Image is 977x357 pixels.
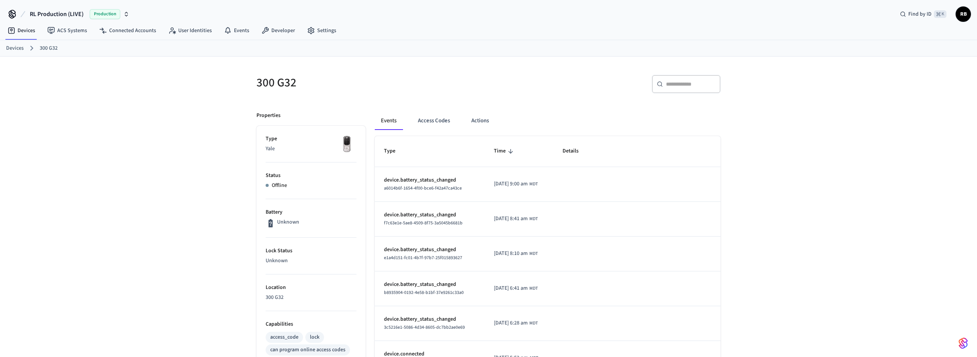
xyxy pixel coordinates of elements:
[908,10,932,18] span: Find by ID
[529,285,538,292] span: MDT
[384,185,462,191] span: a6014b6f-1654-4f00-bce6-f42a47ca43ce
[384,211,476,219] p: device.battery_status_changed
[266,145,356,153] p: Yale
[494,319,538,327] div: America/Denver
[255,24,301,37] a: Developer
[529,250,538,257] span: MDT
[266,247,356,255] p: Lock Status
[494,180,538,188] div: America/Denver
[266,284,356,292] p: Location
[959,337,968,349] img: SeamLogoGradient.69752ec5.svg
[301,24,342,37] a: Settings
[41,24,93,37] a: ACS Systems
[256,75,484,91] h5: 300 G32
[256,112,281,120] p: Properties
[384,289,464,296] span: b8935904-0192-4e58-b1bf-37e9261c33a0
[384,220,463,226] span: f7c63e1e-5ae8-4509-8f75-3a5045b6681b
[277,218,299,226] p: Unknown
[563,145,588,157] span: Details
[266,294,356,302] p: 300 G32
[266,257,356,265] p: Unknown
[90,9,120,19] span: Production
[384,315,476,323] p: device.battery_status_changed
[412,112,456,130] button: Access Codes
[384,246,476,254] p: device.battery_status_changed
[529,181,538,188] span: MDT
[375,112,403,130] button: Events
[494,215,528,223] span: [DATE] 8:41 am
[494,284,538,292] div: America/Denver
[529,320,538,327] span: MDT
[465,112,495,130] button: Actions
[384,145,405,157] span: Type
[494,284,528,292] span: [DATE] 6:41 am
[956,7,970,21] span: RB
[272,182,287,190] p: Offline
[384,281,476,289] p: device.battery_status_changed
[494,250,528,258] span: [DATE] 8:10 am
[270,346,345,354] div: can program online access codes
[2,24,41,37] a: Devices
[266,172,356,180] p: Status
[529,216,538,222] span: MDT
[30,10,84,19] span: RL Production (LIVE)
[956,6,971,22] button: RB
[494,250,538,258] div: America/Denver
[934,10,946,18] span: ⌘ K
[384,255,462,261] span: e1a4d151-fc01-4b7f-97b7-25f015893627
[270,333,298,341] div: access_code
[6,44,24,52] a: Devices
[266,320,356,328] p: Capabilities
[266,208,356,216] p: Battery
[40,44,58,52] a: 300 G32
[162,24,218,37] a: User Identities
[384,176,476,184] p: device.battery_status_changed
[494,215,538,223] div: America/Denver
[384,324,465,331] span: 3c5216e1-5086-4d34-8605-dc7bb2ae0e69
[310,333,319,341] div: lock
[494,145,516,157] span: Time
[266,135,356,143] p: Type
[494,319,528,327] span: [DATE] 6:28 am
[375,112,721,130] div: ant example
[218,24,255,37] a: Events
[337,135,356,154] img: Yale Assure Touchscreen Wifi Smart Lock, Satin Nickel, Front
[93,24,162,37] a: Connected Accounts
[494,180,528,188] span: [DATE] 9:00 am
[894,7,953,21] div: Find by ID⌘ K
